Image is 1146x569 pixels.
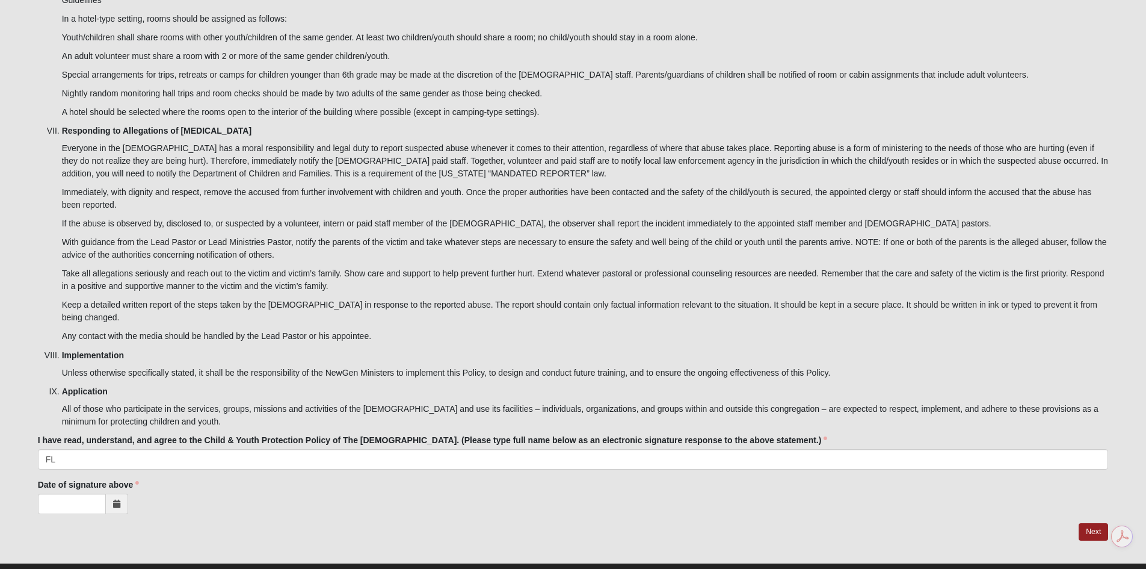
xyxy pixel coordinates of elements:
[62,267,1109,293] p: Take all allegations seriously and reach out to the victim and victim’s family. Show care and sup...
[38,434,828,446] label: I have read, understand, and agree to the Child & Youth Protection Policy of The [DEMOGRAPHIC_DAT...
[62,106,1109,119] p: A hotel should be selected where the rooms open to the interior of the building where possible (e...
[62,142,1109,180] p: Everyone in the [DEMOGRAPHIC_DATA] has a moral responsibility and legal duty to report suspected ...
[62,69,1109,81] p: Special arrangements for trips, retreats or camps for children younger than 6th grade may be made...
[62,403,1109,428] p: All of those who participate in the services, groups, missions and activities of the [DEMOGRAPHIC...
[62,13,1109,25] p: In a hotel-type setting, rooms should be assigned as follows:
[38,479,140,491] label: Date of signature above
[62,217,1109,230] p: If the abuse is observed by, disclosed to, or suspected by a volunteer, intern or paid staff memb...
[62,387,1109,397] h5: Application
[62,299,1109,324] p: Keep a detailed written report of the steps taken by the [DEMOGRAPHIC_DATA] in response to the re...
[62,330,1109,343] p: Any contact with the media should be handled by the Lead Pastor or his appointee.
[1079,523,1108,541] a: Next
[62,367,1109,379] p: Unless otherwise specifically stated, it shall be the responsibility of the NewGen Ministers to i...
[62,50,1109,63] p: An adult volunteer must share a room with 2 or more of the same gender children/youth.
[62,350,1109,361] h5: Implementation
[62,236,1109,261] p: With guidance from the Lead Pastor or Lead Ministries Pastor, notify the parents of the victim an...
[62,126,1109,136] h5: Responding to Allegations of [MEDICAL_DATA]
[62,87,1109,100] p: Nightly random monitoring hall trips and room checks should be made by two adults of the same gen...
[62,186,1109,211] p: Immediately, with dignity and respect, remove the accused from further involvement with children ...
[62,31,1109,44] p: Youth/children shall share rooms with other youth/children of the same gender. At least two child...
